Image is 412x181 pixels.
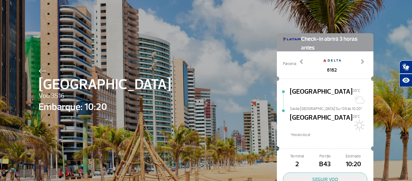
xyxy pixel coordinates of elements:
[353,119,365,131] img: Sol
[339,159,367,170] span: 10:20
[339,154,367,159] span: Estimado
[39,74,171,95] span: [GEOGRAPHIC_DATA]
[290,87,353,106] span: [GEOGRAPHIC_DATA]
[399,60,412,74] button: Abrir tradutor de língua de sinais.
[283,61,296,67] span: Parceria:
[399,60,412,87] div: Plugin de acessibilidade da Hand Talk.
[353,114,360,119] span: 26°C
[39,100,171,114] span: Embarque: 10:20
[311,154,339,159] span: Portão
[283,154,311,159] span: Terminal
[353,93,365,105] img: Sol com muitas nuvens
[290,113,353,132] span: [GEOGRAPHIC_DATA]
[311,159,339,170] span: B43
[283,159,311,170] span: 2
[323,66,341,74] span: 6162
[353,88,360,93] span: 20°C
[301,33,367,52] span: Check-in abrirá 3 horas antes
[399,74,412,87] button: Abrir recursos assistivos.
[39,91,171,101] span: Voo 3516
[290,132,373,138] span: *Horáro local
[290,106,373,110] span: Sai de [GEOGRAPHIC_DATA] Su/09 às 10:20*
